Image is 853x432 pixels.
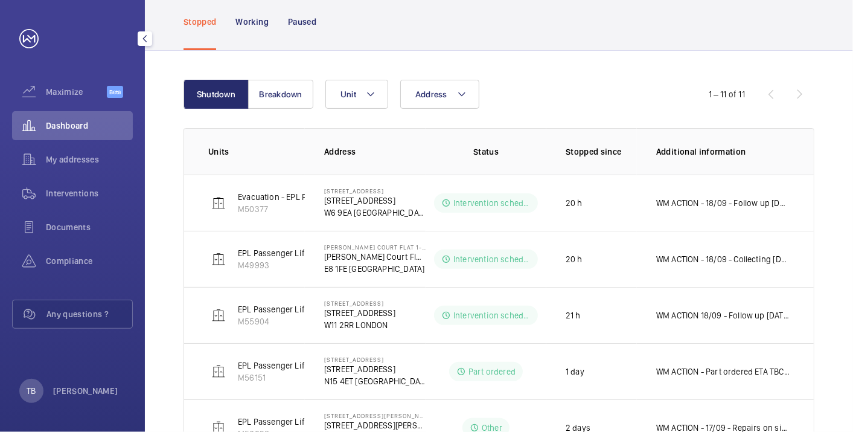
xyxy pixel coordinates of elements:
p: [STREET_ADDRESS] [324,356,426,363]
div: 1 – 11 of 11 [709,88,745,100]
p: EPL Passenger Lift [238,247,307,259]
span: Interventions [46,187,133,199]
span: Any questions ? [46,308,132,320]
img: elevator.svg [211,252,226,266]
p: Part ordered [468,366,516,378]
p: [STREET_ADDRESS][PERSON_NAME] [324,419,426,431]
button: Breakdown [248,80,313,109]
p: [STREET_ADDRESS][PERSON_NAME] [324,412,426,419]
p: [PERSON_NAME] [53,385,118,397]
p: Additional information [656,146,790,158]
p: [STREET_ADDRESS] [324,187,426,195]
p: EPL Passenger Lift [238,416,307,428]
p: M55904 [238,315,307,327]
p: Address [324,146,426,158]
p: 20 h [566,253,583,265]
p: [STREET_ADDRESS] [324,307,395,319]
p: Paused [288,16,316,28]
img: elevator.svg [211,308,226,323]
p: N15 4ET [GEOGRAPHIC_DATA] [324,375,426,387]
p: Stopped [184,16,216,28]
img: elevator.svg [211,364,226,379]
span: Beta [107,86,123,98]
img: elevator.svg [211,196,226,210]
p: 1 day [566,366,584,378]
span: Dashboard [46,120,133,132]
span: Unit [340,89,356,99]
p: WM ACTION 18/09 - Follow up [DATE] 17/09 - No access [656,309,790,321]
p: Units [208,146,305,158]
span: Documents [46,221,133,233]
p: Intervention scheduled [453,197,531,209]
p: EPL Passenger Lift [238,303,307,315]
p: [STREET_ADDRESS] [324,195,426,207]
span: Maximize [46,86,107,98]
p: WM ACTION - Part ordered ETA TBC. [DATE] [656,366,790,378]
button: Shutdown [184,80,249,109]
p: [STREET_ADDRESS] [324,300,395,307]
p: Intervention scheduled [453,253,531,265]
button: Unit [325,80,388,109]
p: Status [434,146,538,158]
p: 21 h [566,309,581,321]
p: W11 2RR LONDON [324,319,395,331]
p: Evacuation - EPL Passenger Lift No 1 [238,191,374,203]
p: M50377 [238,203,374,215]
span: Address [415,89,447,99]
p: Working [235,16,268,28]
p: Intervention scheduled [453,309,531,321]
p: M49993 [238,259,307,271]
p: 20 h [566,197,583,209]
button: Address [400,80,479,109]
p: WM ACTION - 18/09 - Follow up [DATE] 17/09 - No access [656,197,790,209]
p: TB [27,385,36,397]
p: [STREET_ADDRESS] [324,363,426,375]
p: [PERSON_NAME] Court Flat 1-15 [324,243,426,251]
p: M56151 [238,372,307,384]
p: Stopped since [566,146,637,158]
p: W6 9EA [GEOGRAPHIC_DATA] [324,207,426,219]
p: EPL Passenger Lift [238,359,307,372]
p: [PERSON_NAME] Court Flat 1-15 [324,251,426,263]
span: Compliance [46,255,133,267]
p: E8 1FE [GEOGRAPHIC_DATA] [324,263,426,275]
span: My addresses [46,153,133,166]
p: WM ACTION - 18/09 - Collecting [DATE] to fit 17/09 - New lock required [656,253,790,265]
